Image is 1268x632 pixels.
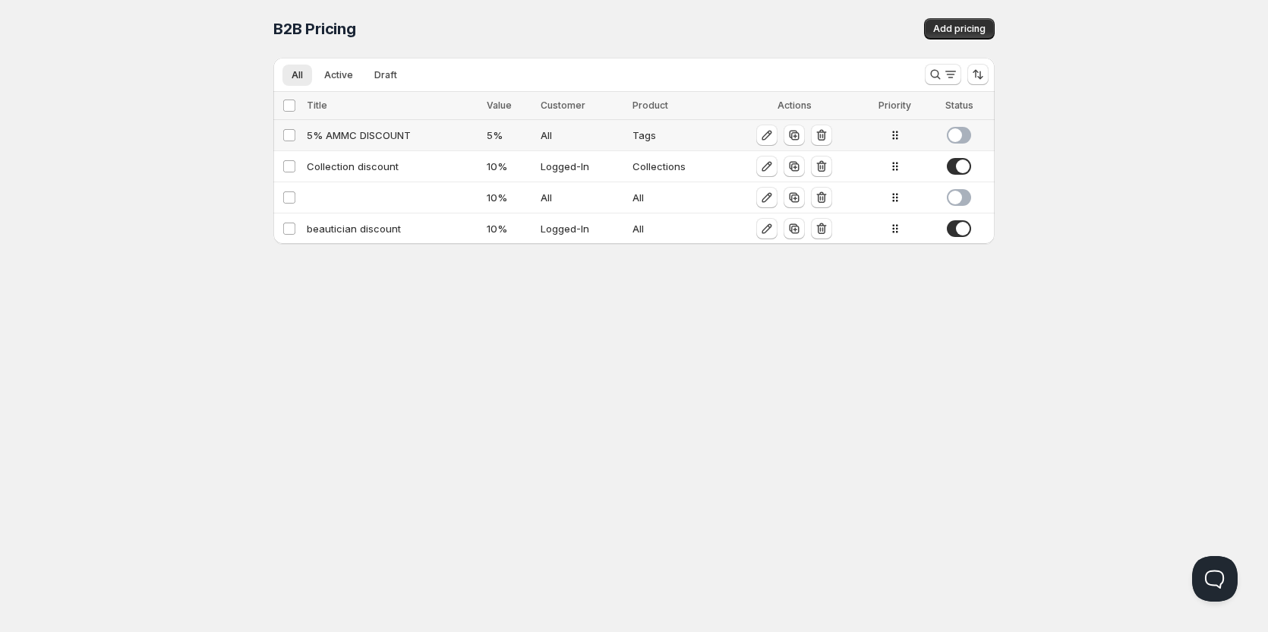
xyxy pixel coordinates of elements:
[925,64,961,85] button: Search and filter results
[778,100,812,111] span: Actions
[1192,556,1238,602] iframe: Help Scout Beacon - Open
[541,100,585,111] span: Customer
[487,221,531,236] div: 10 %
[878,100,911,111] span: Priority
[945,100,973,111] span: Status
[632,190,722,205] div: All
[307,221,478,236] div: beautician discount
[541,221,623,236] div: Logged-In
[307,100,327,111] span: Title
[307,128,478,143] div: 5% AMMC DISCOUNT
[541,190,623,205] div: All
[307,159,478,174] div: Collection discount
[632,159,722,174] div: Collections
[933,23,986,35] span: Add pricing
[924,18,995,39] button: Add pricing
[374,69,397,81] span: Draft
[487,190,531,205] div: 10 %
[487,128,531,143] div: 5 %
[632,128,722,143] div: Tags
[324,69,353,81] span: Active
[541,159,623,174] div: Logged-In
[632,100,668,111] span: Product
[487,159,531,174] div: 10 %
[541,128,623,143] div: All
[292,69,303,81] span: All
[632,221,722,236] div: All
[273,20,356,38] span: B2B Pricing
[967,64,989,85] button: Sort the results
[487,100,512,111] span: Value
